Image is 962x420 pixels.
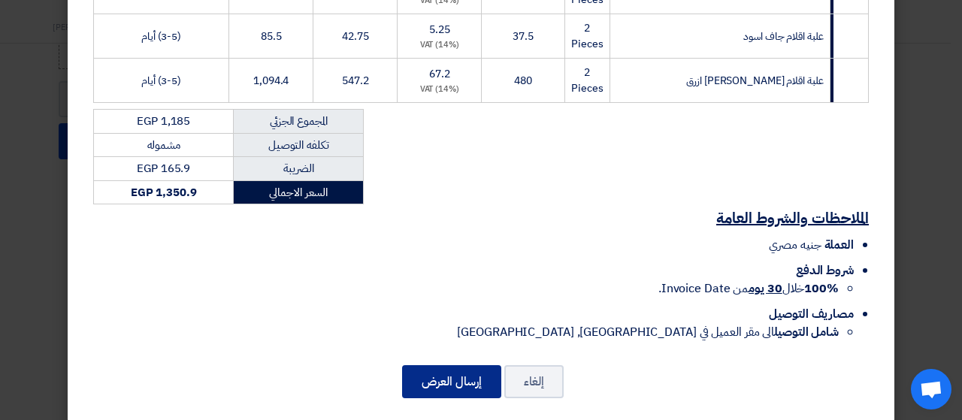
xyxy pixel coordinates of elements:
[716,207,869,229] u: الملاحظات والشروط العامة
[342,73,369,89] span: 547.2
[94,110,234,134] td: EGP 1,185
[342,29,369,44] span: 42.75
[686,73,823,89] span: علبة اقلام [PERSON_NAME] ازرق
[137,160,190,177] span: EGP 165.9
[824,236,854,254] span: العملة
[234,157,364,181] td: الضريبة
[429,66,450,82] span: 67.2
[571,65,603,96] span: 2 Pieces
[429,22,450,38] span: 5.25
[804,279,839,298] strong: 100%
[402,365,501,398] button: إرسال العرض
[571,20,603,52] span: 2 Pieces
[234,133,364,157] td: تكلفه التوصيل
[769,236,821,254] span: جنيه مصري
[404,39,475,52] div: (14%) VAT
[514,73,532,89] span: 480
[147,137,180,153] span: مشموله
[131,184,197,201] strong: EGP 1,350.9
[911,369,951,409] a: Open chat
[253,73,289,89] span: 1,094.4
[749,279,782,298] u: 30 يوم
[513,29,534,44] span: 37.5
[743,29,823,44] span: علبة اقلام جاف اسود
[141,73,181,89] span: (3-5) أيام
[658,279,839,298] span: خلال من Invoice Date.
[261,29,282,44] span: 85.5
[774,323,839,341] strong: شامل التوصيل
[796,261,854,279] span: شروط الدفع
[404,83,475,96] div: (14%) VAT
[93,323,839,341] li: الى مقر العميل في [GEOGRAPHIC_DATA], [GEOGRAPHIC_DATA]
[504,365,564,398] button: إلغاء
[234,110,364,134] td: المجموع الجزئي
[234,180,364,204] td: السعر الاجمالي
[141,29,181,44] span: (3-5) أيام
[769,305,854,323] span: مصاريف التوصيل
